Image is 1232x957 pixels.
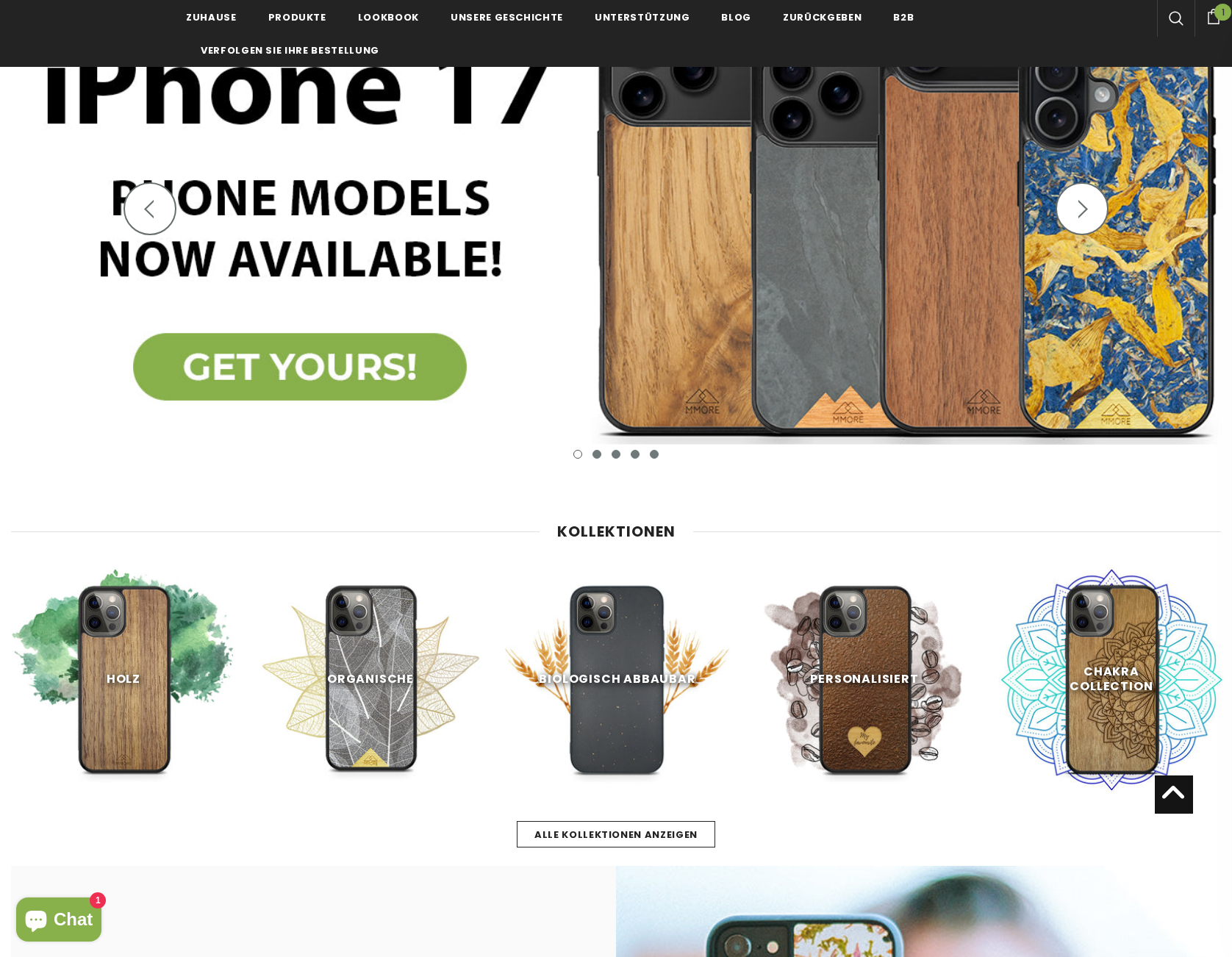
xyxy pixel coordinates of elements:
button: 3 [612,450,620,459]
button: 1 [573,450,582,459]
span: 1 [1214,4,1231,21]
a: 1 [1195,7,1232,24]
span: Unsere Geschichte [451,10,563,24]
span: Alle Kollektionen anzeigen [534,828,698,842]
span: Verfolgen Sie Ihre Bestellung [201,43,379,57]
span: Zuhause [186,10,237,24]
span: Zurückgeben [783,10,862,24]
span: Unterstützung [595,10,690,24]
inbox-online-store-chat: Onlineshop-Chat von Shopify [12,897,106,945]
a: Alle Kollektionen anzeigen [517,821,715,847]
button: 4 [631,450,640,459]
span: Kollektionen [557,521,676,542]
button: 5 [650,450,659,459]
a: Verfolgen Sie Ihre Bestellung [201,33,379,66]
button: 2 [592,450,601,459]
span: B2B [893,10,914,24]
span: Blog [721,10,751,24]
span: Lookbook [358,10,419,24]
span: Produkte [268,10,326,24]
